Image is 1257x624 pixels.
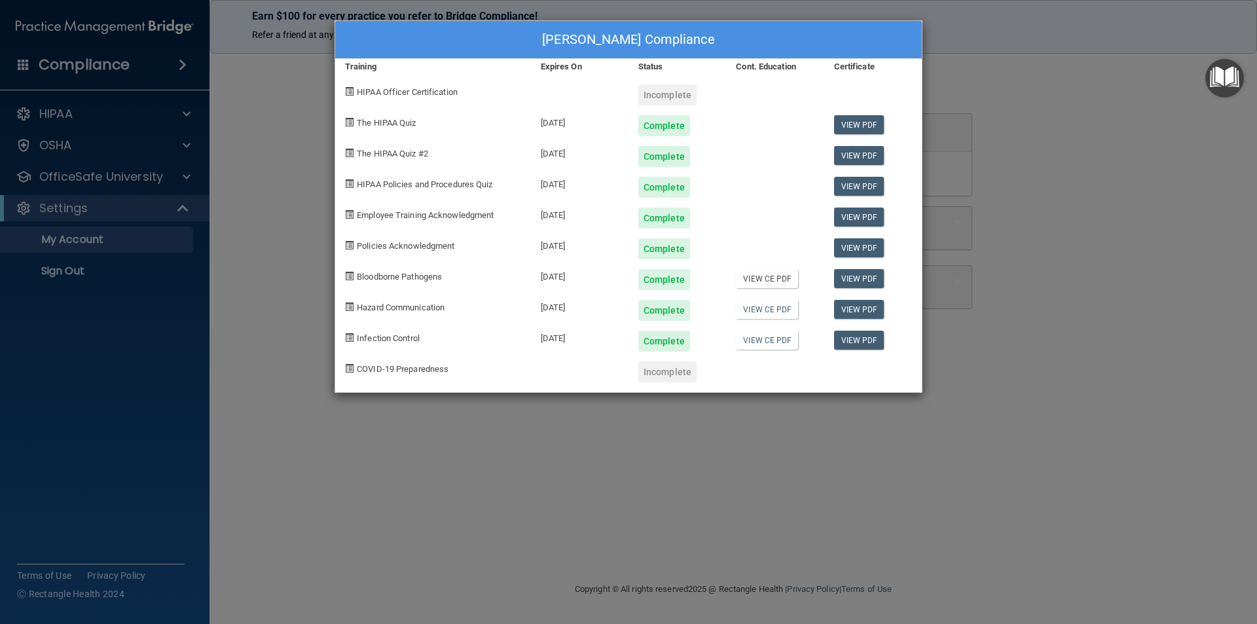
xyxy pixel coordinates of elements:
[834,177,884,196] a: View PDF
[638,115,690,136] div: Complete
[834,146,884,165] a: View PDF
[531,290,628,321] div: [DATE]
[638,238,690,259] div: Complete
[824,59,922,75] div: Certificate
[531,321,628,352] div: [DATE]
[357,241,454,251] span: Policies Acknowledgment
[628,59,726,75] div: Status
[357,364,448,374] span: COVID-19 Preparedness
[834,238,884,257] a: View PDF
[357,179,492,189] span: HIPAA Policies and Procedures Quiz
[531,59,628,75] div: Expires On
[531,259,628,290] div: [DATE]
[834,208,884,227] a: View PDF
[638,361,697,382] div: Incomplete
[834,115,884,134] a: View PDF
[834,331,884,350] a: View PDF
[1205,59,1244,98] button: Open Resource Center
[357,272,442,282] span: Bloodborne Pathogens
[726,59,824,75] div: Cont. Education
[531,167,628,198] div: [DATE]
[357,149,428,158] span: The HIPAA Quiz #2
[531,105,628,136] div: [DATE]
[638,84,697,105] div: Incomplete
[357,118,416,128] span: The HIPAA Quiz
[357,303,445,312] span: Hazard Communication
[531,229,628,259] div: [DATE]
[357,333,420,343] span: Infection Control
[736,269,798,288] a: View CE PDF
[638,300,690,321] div: Complete
[638,208,690,229] div: Complete
[834,300,884,319] a: View PDF
[638,269,690,290] div: Complete
[638,146,690,167] div: Complete
[357,210,494,220] span: Employee Training Acknowledgment
[834,269,884,288] a: View PDF
[531,198,628,229] div: [DATE]
[736,331,798,350] a: View CE PDF
[357,87,458,97] span: HIPAA Officer Certification
[335,59,531,75] div: Training
[638,177,690,198] div: Complete
[335,21,922,59] div: [PERSON_NAME] Compliance
[531,136,628,167] div: [DATE]
[736,300,798,319] a: View CE PDF
[638,331,690,352] div: Complete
